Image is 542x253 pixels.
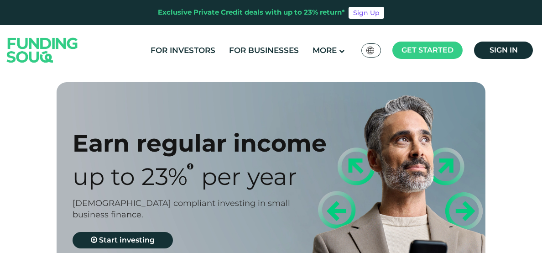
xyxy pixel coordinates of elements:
span: [DEMOGRAPHIC_DATA] compliant investing in small business finance. [73,198,290,220]
span: More [313,46,337,55]
span: Start investing [99,236,155,244]
div: Exclusive Private Credit deals with up to 23% return* [158,7,345,18]
img: SA Flag [366,47,375,54]
i: 23% IRR (expected) ~ 15% Net yield (expected) [187,163,193,170]
a: Sign in [474,42,533,59]
a: Sign Up [349,7,384,19]
a: For Businesses [227,43,301,58]
span: Get started [401,46,453,54]
a: Start investing [73,232,173,248]
a: For Investors [148,43,218,58]
span: Per Year [201,162,297,191]
div: Earn regular income [73,129,349,158]
span: Sign in [490,46,518,54]
span: Up to 23% [73,162,188,191]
